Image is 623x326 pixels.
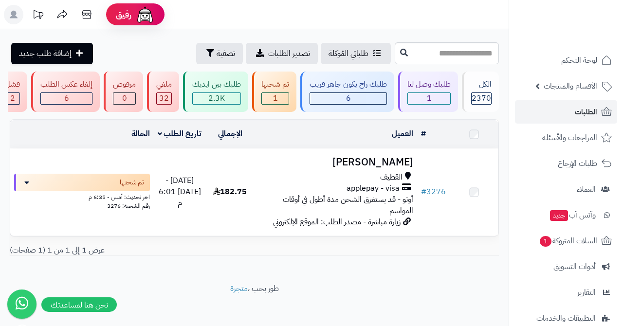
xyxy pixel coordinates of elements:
[396,72,460,112] a: طلبك وصل لنا 1
[26,5,50,27] a: تحديثات المنصة
[321,43,391,64] a: طلباتي المُوكلة
[273,92,278,104] span: 1
[262,93,289,104] div: 1
[5,79,20,90] div: فشل
[577,182,596,196] span: العملاء
[122,92,127,104] span: 0
[421,186,446,198] a: #3276
[192,79,241,90] div: طلبك بين ايديك
[41,93,92,104] div: 6
[515,229,617,253] a: السلات المتروكة1
[427,92,432,104] span: 1
[575,105,597,119] span: الطلبات
[159,175,201,209] span: [DATE] - [DATE] 6:01 م
[145,72,181,112] a: ملغي 32
[515,126,617,149] a: المراجعات والأسئلة
[515,255,617,278] a: أدوات التسويق
[515,281,617,304] a: التقارير
[193,93,240,104] div: 2307
[408,93,450,104] div: 1
[310,79,387,90] div: طلبك راح يكون جاهز قريب
[5,93,19,104] div: 2
[550,210,568,221] span: جديد
[131,128,150,140] a: الحالة
[577,286,596,299] span: التقارير
[283,194,413,217] span: أوتو - قد يستغرق الشحن مدة أطول في أوقات المواسم
[515,49,617,72] a: لوحة التحكم
[196,43,243,64] button: تصفية
[549,208,596,222] span: وآتس آب
[346,92,351,104] span: 6
[157,93,171,104] div: 32
[407,79,451,90] div: طلبك وصل لنا
[268,48,310,59] span: تصدير الطلبات
[102,72,145,112] a: مرفوض 0
[14,191,150,201] div: اخر تحديث: أمس - 6:35 م
[298,72,396,112] a: طلبك راح يكون جاهز قريب 6
[392,128,413,140] a: العميل
[29,72,102,112] a: إلغاء عكس الطلب 6
[329,48,368,59] span: طلباتي المُوكلة
[539,234,597,248] span: السلات المتروكة
[542,131,597,145] span: المراجعات والأسئلة
[561,54,597,67] span: لوحة التحكم
[536,311,596,325] span: التطبيقات والخدمات
[558,157,597,170] span: طلبات الإرجاع
[135,5,155,24] img: ai-face.png
[553,260,596,273] span: أدوات التسويق
[208,92,225,104] span: 2.3K
[120,178,144,187] span: تم شحنها
[472,92,491,104] span: 2370
[113,93,135,104] div: 0
[421,186,426,198] span: #
[460,72,501,112] a: الكل2370
[515,203,617,227] a: وآتس آبجديد
[116,9,131,20] span: رفيق
[471,79,492,90] div: الكل
[347,183,400,194] span: applepay - visa
[159,92,169,104] span: 32
[515,100,617,124] a: الطلبات
[156,79,172,90] div: ملغي
[213,186,247,198] span: 182.75
[64,92,69,104] span: 6
[250,72,298,112] a: تم شحنها 1
[258,157,413,168] h3: [PERSON_NAME]
[540,236,551,247] span: 1
[310,93,386,104] div: 6
[158,128,202,140] a: تاريخ الطلب
[380,172,403,183] span: القطيف
[421,128,426,140] a: #
[2,245,255,256] div: عرض 1 إلى 1 من 1 (1 صفحات)
[261,79,289,90] div: تم شحنها
[181,72,250,112] a: طلبك بين ايديك 2.3K
[113,79,136,90] div: مرفوض
[217,48,235,59] span: تصفية
[218,128,242,140] a: الإجمالي
[515,152,617,175] a: طلبات الإرجاع
[10,92,15,104] span: 2
[246,43,318,64] a: تصدير الطلبات
[515,178,617,201] a: العملاء
[273,216,401,228] span: زيارة مباشرة - مصدر الطلب: الموقع الإلكتروني
[19,48,72,59] span: إضافة طلب جديد
[11,43,93,64] a: إضافة طلب جديد
[40,79,92,90] div: إلغاء عكس الطلب
[230,283,248,294] a: متجرة
[107,201,150,210] span: رقم الشحنة: 3276
[544,79,597,93] span: الأقسام والمنتجات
